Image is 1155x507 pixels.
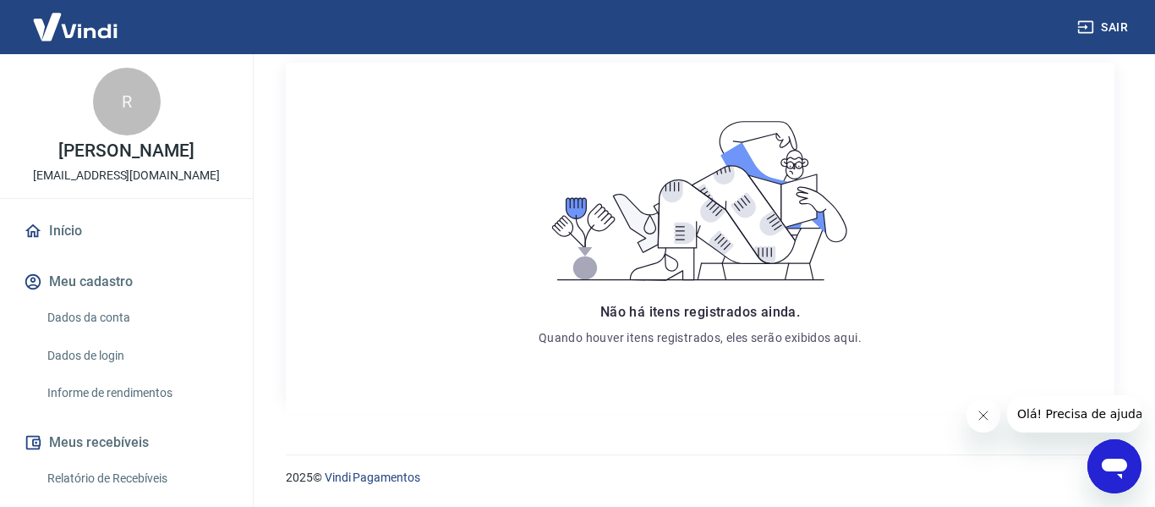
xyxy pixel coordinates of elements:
p: [PERSON_NAME] [58,142,194,160]
iframe: Botão para abrir a janela de mensagens [1087,439,1141,493]
a: Dados de login [41,339,233,373]
button: Meus recebíveis [20,424,233,461]
img: Vindi [20,1,130,52]
a: Vindi Pagamentos [325,471,420,484]
iframe: Mensagem da empresa [1007,395,1141,433]
span: Não há itens registrados ainda. [600,304,800,320]
a: Relatório de Recebíveis [41,461,233,496]
p: [EMAIL_ADDRESS][DOMAIN_NAME] [33,167,220,185]
p: Quando houver itens registrados, eles serão exibidos aqui. [539,329,862,346]
a: Início [20,212,233,250]
button: Meu cadastro [20,263,233,300]
div: R [93,68,161,135]
a: Dados da conta [41,300,233,335]
p: 2025 © [286,469,1114,487]
iframe: Fechar mensagem [966,399,1000,433]
a: Informe de rendimentos [41,376,233,411]
button: Sair [1074,12,1135,43]
span: Olá! Precisa de ajuda? [10,12,142,25]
